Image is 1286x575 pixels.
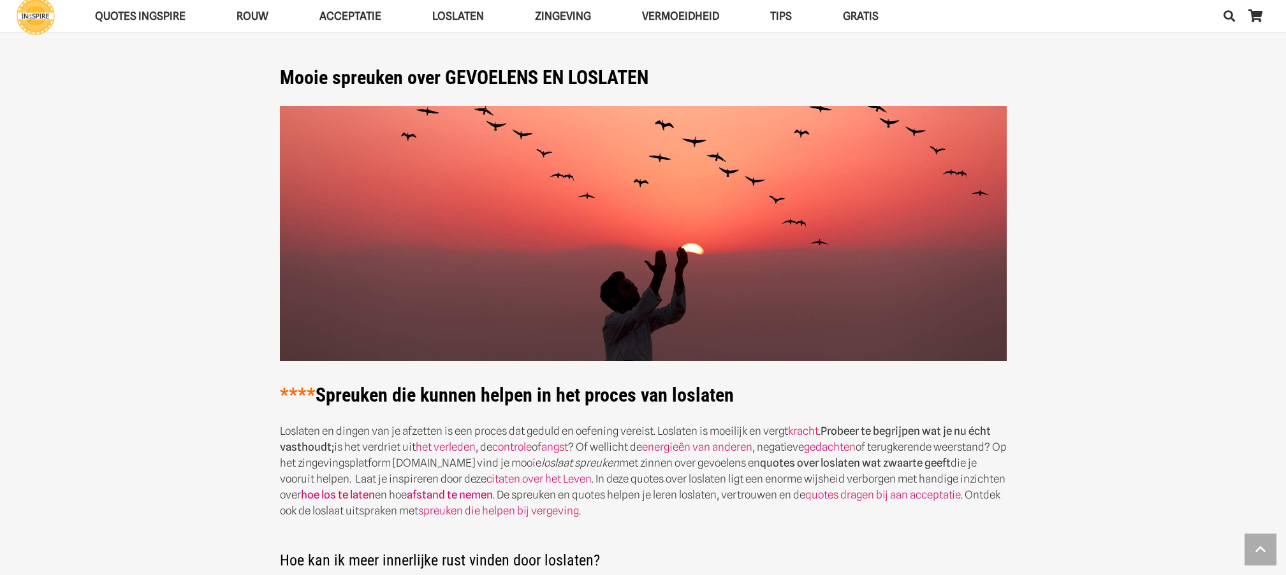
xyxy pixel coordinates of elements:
span: VERMOEIDHEID [642,10,719,22]
span: TIPS [770,10,792,22]
a: kracht [788,425,819,437]
a: hoe los te laten [301,488,375,501]
a: quotes dragen bij aan acceptatie [805,488,961,501]
a: gedachten [804,440,856,453]
h1: Mooie spreuken over GEVOELENS EN LOSLATEN [280,66,1007,89]
a: afstand te nemen [407,488,493,501]
h2: Hoe kan ik meer innerlijke rust vinden door loslaten? [280,535,1007,569]
a: controle [492,440,532,453]
span: Loslaten [432,10,484,22]
em: loslaat spreuken [541,456,619,469]
img: Loslaten quotes - spreuken over leren loslaten en, accepteren, gedachten loslaten en controle ler... [280,106,1007,361]
strong: quotes over loslaten wat zwaarte geeft [760,456,951,469]
a: angst [541,440,568,453]
a: spreuken die helpen bij vergeving [418,504,579,517]
span: ROUW [237,10,268,22]
a: energieën van anderen [642,440,752,453]
span: QUOTES INGSPIRE [95,10,186,22]
span: Zingeving [535,10,591,22]
span: GRATIS [843,10,879,22]
a: het verleden [416,440,476,453]
p: Loslaten en dingen van je afzetten is een proces dat geduld en oefening vereist. Loslaten is moei... [280,423,1007,519]
span: Acceptatie [319,10,381,22]
strong: Probeer te begrijpen wat je nu écht vasthoudt; [280,425,991,453]
a: citaten over het Leven [486,472,592,485]
a: Terug naar top [1245,534,1276,565]
strong: Spreuken die kunnen helpen in het proces van loslaten [280,384,734,406]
